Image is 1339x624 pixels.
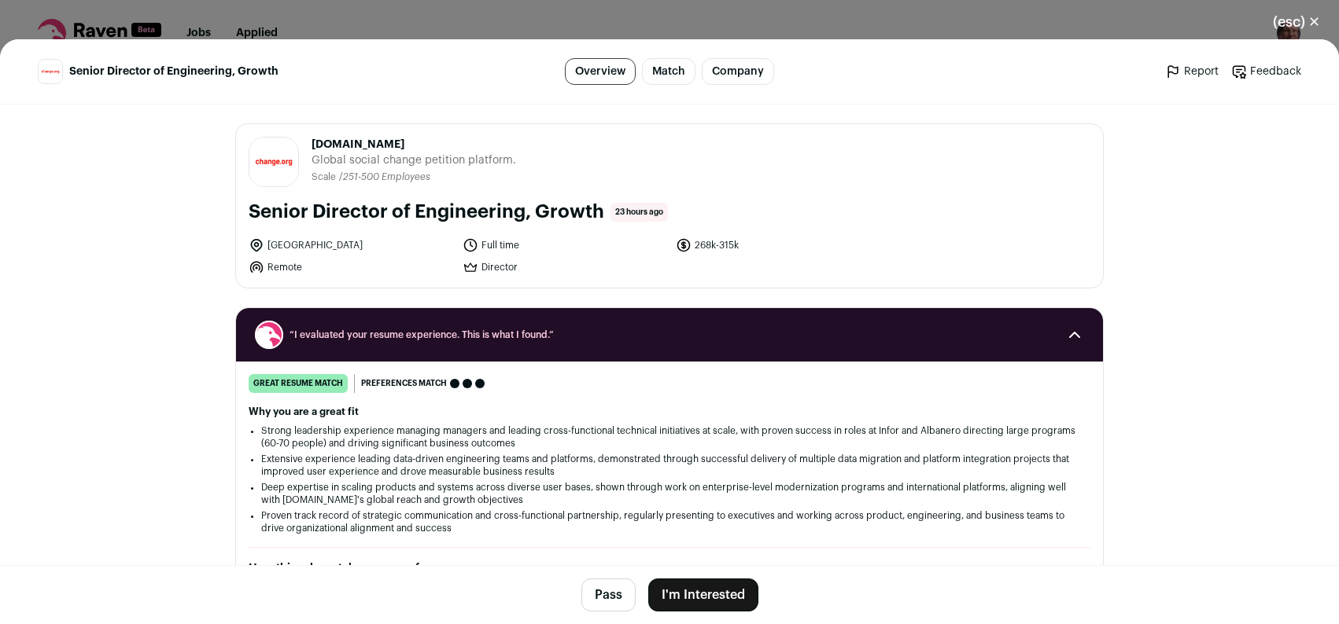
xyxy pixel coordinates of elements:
[343,172,430,182] span: 251-500 Employees
[581,578,636,611] button: Pass
[249,200,604,225] h1: Senior Director of Engineering, Growth
[463,259,667,275] li: Director
[676,237,880,253] li: 268k-315k
[339,171,430,183] li: /
[702,58,774,85] a: Company
[261,509,1078,534] li: Proven track record of strategic communication and cross-functional partnership, regularly presen...
[312,137,516,152] span: [DOMAIN_NAME]
[249,374,348,393] div: great resume match
[1254,5,1339,39] button: Close modal
[565,58,636,85] a: Overview
[261,424,1078,450] li: Strong leadership experience managing managers and leading cross-functional technical initiatives...
[261,453,1078,478] li: Extensive experience leading data-driven engineering teams and platforms, demonstrated through su...
[648,578,758,611] button: I'm Interested
[261,481,1078,506] li: Deep expertise in scaling products and systems across diverse user bases, shown through work on e...
[610,203,668,222] span: 23 hours ago
[1231,64,1301,79] a: Feedback
[249,406,1090,418] h2: Why you are a great fit
[642,58,695,85] a: Match
[249,138,298,186] img: 54c2045cfa34a0b0d4df26ee1b3af2c0fa666cca8d67f7439920b1a90603a1ae.jpg
[312,152,516,168] span: Global social change petition platform.
[1165,64,1219,79] a: Report
[249,560,1090,576] h2: How this role matches your preferences
[69,64,278,79] span: Senior Director of Engineering, Growth
[463,237,667,253] li: Full time
[290,329,1049,341] span: “I evaluated your resume experience. This is what I found.”
[249,237,453,253] li: [GEOGRAPHIC_DATA]
[39,60,62,83] img: 54c2045cfa34a0b0d4df26ee1b3af2c0fa666cca8d67f7439920b1a90603a1ae.jpg
[312,171,339,183] li: Scale
[249,259,453,275] li: Remote
[361,376,447,391] span: Preferences match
